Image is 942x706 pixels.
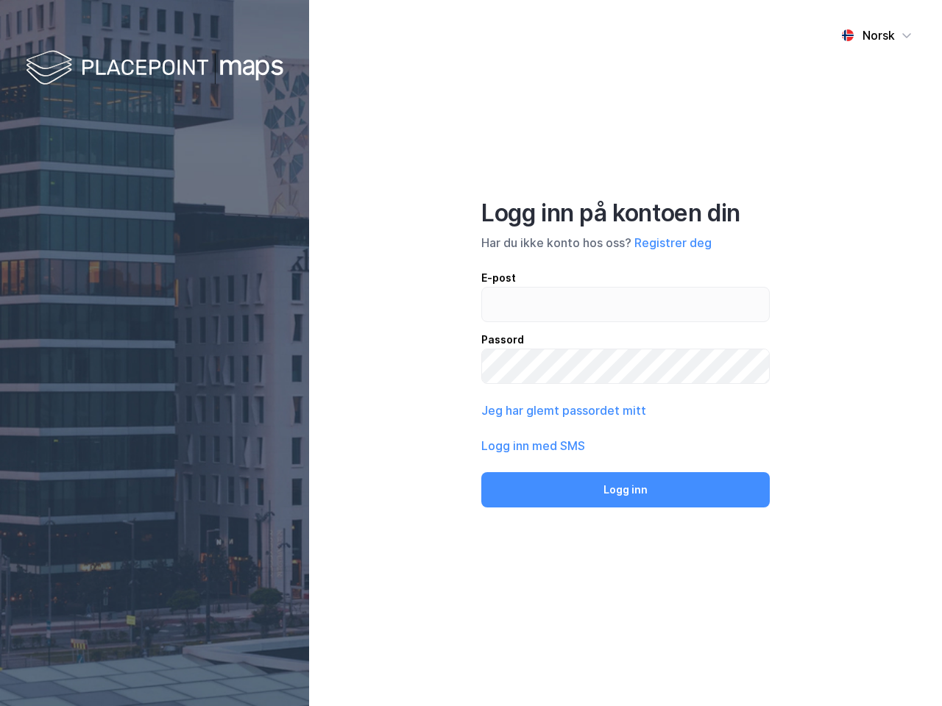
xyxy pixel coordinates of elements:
div: Logg inn på kontoen din [481,199,770,228]
iframe: Chat Widget [868,635,942,706]
button: Registrer deg [634,234,712,252]
div: E-post [481,269,770,287]
button: Logg inn med SMS [481,437,585,454]
div: Har du ikke konto hos oss? [481,234,770,252]
div: Passord [481,331,770,349]
button: Jeg har glemt passordet mitt [481,402,646,419]
button: Logg inn [481,472,770,507]
div: Norsk [863,26,895,44]
img: logo-white.f07954bde2210d2a523dddb988cd2aa7.svg [26,47,283,90]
